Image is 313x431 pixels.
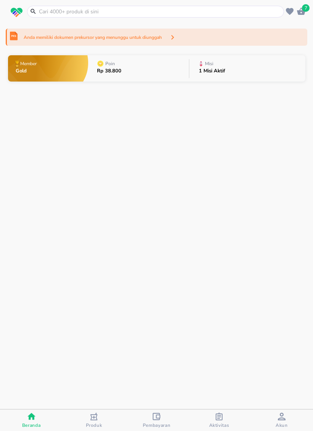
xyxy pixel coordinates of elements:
button: Pembayaran [125,410,188,431]
button: Misi1 Misi Aktif [189,53,305,83]
p: Member [20,61,37,66]
button: PoinRp 38.800 [88,53,189,83]
button: Produk [63,410,125,431]
span: Pembayaran [143,422,171,428]
span: Produk [86,422,102,428]
button: Aktivitas [188,410,250,431]
p: 1 Misi Aktif [199,69,225,74]
button: 7 [295,6,307,17]
span: Beranda [22,422,41,428]
button: MemberGold [8,53,88,83]
p: Anda memiliki dokumen prekursor yang menunggu untuk diunggah [24,34,162,41]
input: Cari 4000+ produk di sini [38,8,282,16]
img: logo_swiperx_s.bd005f3b.svg [11,8,23,18]
p: Misi [205,61,213,66]
button: Akun [250,410,313,431]
span: 7 [302,4,310,12]
img: prekursor-icon.04a7e01b.svg [10,32,18,40]
p: Rp 38.800 [97,69,121,74]
span: Akun [276,422,288,428]
p: Poin [105,61,115,66]
p: Gold [16,69,38,74]
span: Aktivitas [209,422,229,428]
